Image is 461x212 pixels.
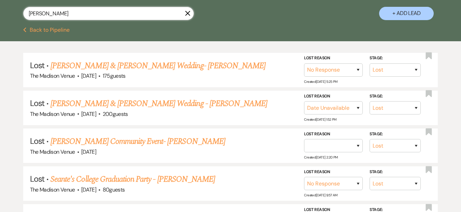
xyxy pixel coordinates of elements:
a: Seante's College Graduation Party - [PERSON_NAME] [51,173,215,185]
label: Stage: [370,55,421,62]
a: [PERSON_NAME] & [PERSON_NAME] Wedding- [PERSON_NAME] [51,60,265,72]
span: The Madison Venue [30,110,75,118]
span: 80 guests [103,186,125,193]
span: Created: [DATE] 5:25 PM [304,79,337,84]
span: [DATE] [81,148,96,155]
label: Lost Reason [304,131,363,138]
span: Lost [30,98,44,108]
span: [DATE] [81,186,96,193]
span: Lost [30,136,44,146]
label: Lost Reason [304,168,363,176]
span: Lost [30,173,44,184]
span: Lost [30,60,44,71]
label: Lost Reason [304,92,363,100]
button: Back to Pipeline [23,27,70,33]
span: The Madison Venue [30,72,75,79]
span: 200 guests [103,110,128,118]
label: Lost Reason [304,55,363,62]
label: Stage: [370,131,421,138]
span: Created: [DATE] 2:20 PM [304,155,337,160]
span: The Madison Venue [30,186,75,193]
a: [PERSON_NAME] Community Event- [PERSON_NAME] [51,135,225,148]
button: + Add Lead [379,7,434,20]
span: Created: [DATE] 1:52 PM [304,117,336,122]
input: Search by name, event date, email address or phone number [23,7,194,20]
a: [PERSON_NAME] & [PERSON_NAME] Wedding - [PERSON_NAME] [51,97,267,110]
span: Created: [DATE] 9:57 AM [304,193,337,197]
label: Stage: [370,92,421,100]
span: [DATE] [81,110,96,118]
span: 175 guests [103,72,126,79]
span: [DATE] [81,72,96,79]
span: The Madison Venue [30,148,75,155]
label: Stage: [370,168,421,176]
